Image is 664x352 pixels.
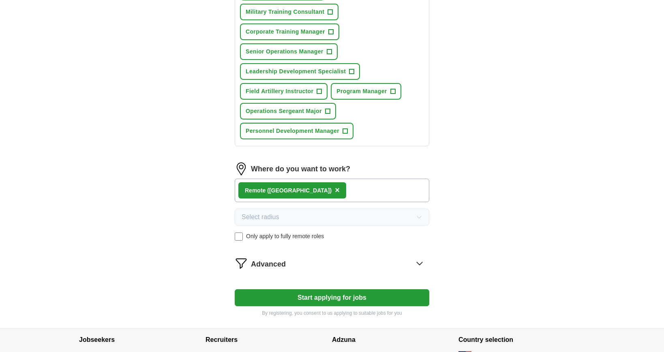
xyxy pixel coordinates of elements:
span: Leadership Development Specialist [246,67,346,76]
span: Field Artillery Instructor [246,87,313,96]
p: By registering, you consent to us applying to suitable jobs for you [235,309,429,317]
button: Military Training Consultant [240,4,338,20]
span: Personnel Development Manager [246,127,339,135]
button: Program Manager [331,83,401,100]
span: Only apply to fully remote roles [246,232,324,241]
h4: Country selection [458,329,585,351]
input: Only apply to fully remote roles [235,233,243,241]
button: Personnel Development Manager [240,123,353,139]
span: × [335,186,340,194]
button: Field Artillery Instructor [240,83,328,100]
button: Start applying for jobs [235,289,429,306]
span: Program Manager [336,87,387,96]
span: Senior Operations Manager [246,47,323,56]
span: Select radius [242,212,279,222]
span: Operations Sergeant Major [246,107,322,115]
img: location.png [235,162,248,175]
img: filter [235,257,248,270]
button: Leadership Development Specialist [240,63,360,80]
button: × [335,184,340,196]
button: Operations Sergeant Major [240,103,336,119]
button: Corporate Training Manager [240,23,339,40]
label: Where do you want to work? [251,164,350,175]
span: Military Training Consultant [246,8,324,16]
button: Senior Operations Manager [240,43,338,60]
span: Advanced [251,259,286,270]
div: Remote ([GEOGRAPHIC_DATA]) [245,186,332,195]
span: Corporate Training Manager [246,28,325,36]
button: Select radius [235,209,429,226]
